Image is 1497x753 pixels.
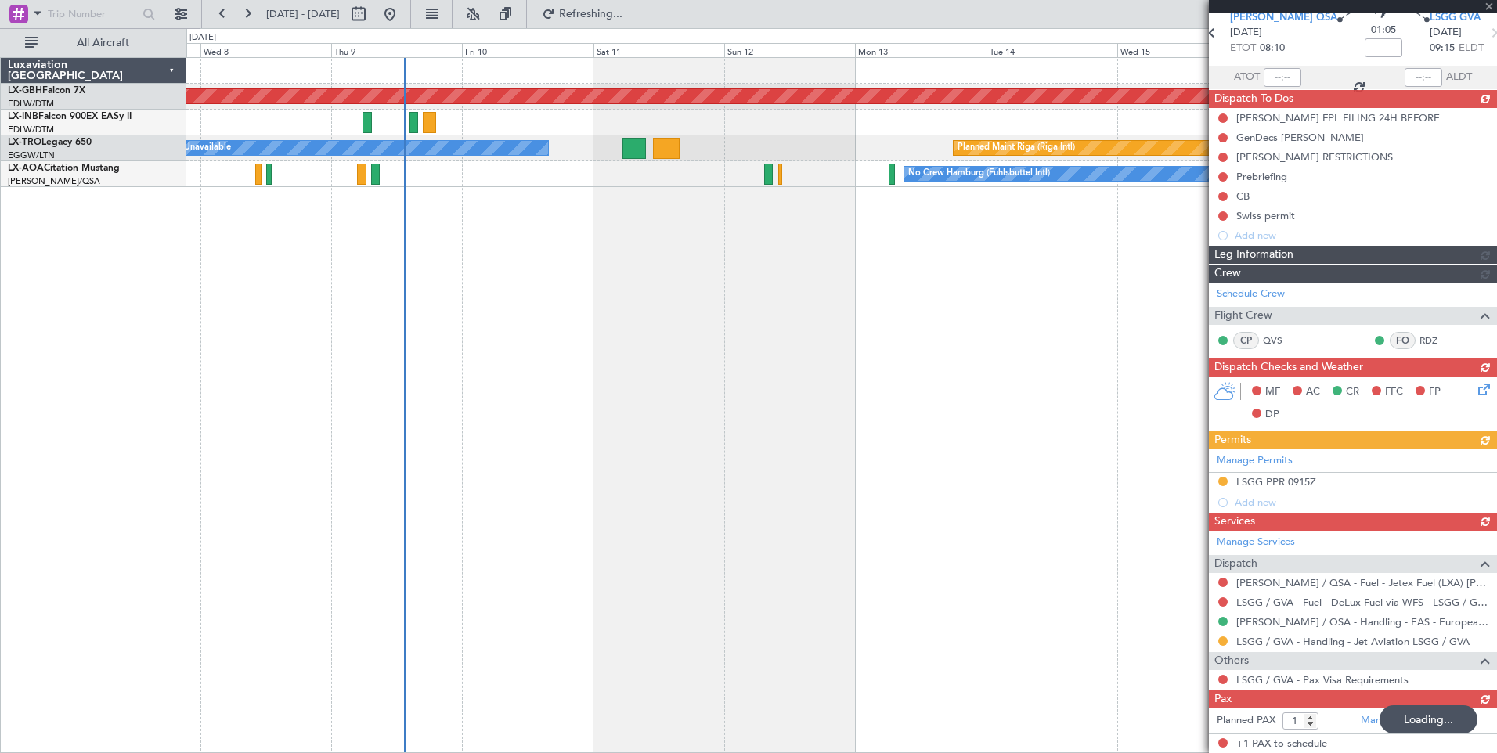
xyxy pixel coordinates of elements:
span: [DATE] [1430,25,1462,41]
div: Sun 12 [724,43,855,57]
span: [PERSON_NAME] QSA [1230,10,1337,26]
div: Tue 14 [987,43,1117,57]
a: EGGW/LTN [8,150,55,161]
a: LX-AOACitation Mustang [8,164,120,173]
span: [DATE] [1230,25,1262,41]
span: ETOT [1230,41,1256,56]
a: LX-INBFalcon 900EX EASy II [8,112,132,121]
span: LSGG GVA [1430,10,1481,26]
div: [DATE] [189,31,216,45]
span: LX-AOA [8,164,44,173]
div: Sat 11 [593,43,724,57]
div: Fri 10 [462,43,593,57]
a: EDLW/DTM [8,124,54,135]
span: ELDT [1459,41,1484,56]
div: Mon 13 [855,43,986,57]
div: A/C Unavailable [166,136,231,160]
span: ATOT [1234,70,1260,85]
div: Planned Maint Riga (Riga Intl) [958,136,1075,160]
div: No Crew Hamburg (Fuhlsbuttel Intl) [908,162,1050,186]
span: [DATE] - [DATE] [266,7,340,21]
span: 08:10 [1260,41,1285,56]
span: All Aircraft [41,38,165,49]
span: LX-TRO [8,138,41,147]
a: EDLW/DTM [8,98,54,110]
div: Wed 15 [1117,43,1248,57]
span: 01:05 [1371,23,1396,38]
a: [PERSON_NAME]/QSA [8,175,100,187]
span: ALDT [1446,70,1472,85]
span: 09:15 [1430,41,1455,56]
button: Refreshing... [535,2,629,27]
div: Wed 8 [200,43,331,57]
span: Refreshing... [558,9,624,20]
div: Loading... [1380,705,1477,733]
button: All Aircraft [17,31,170,56]
input: Trip Number [48,2,138,26]
div: Thu 9 [331,43,462,57]
a: LX-TROLegacy 650 [8,138,92,147]
a: LX-GBHFalcon 7X [8,86,85,95]
span: LX-GBH [8,86,42,95]
span: LX-INB [8,112,38,121]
